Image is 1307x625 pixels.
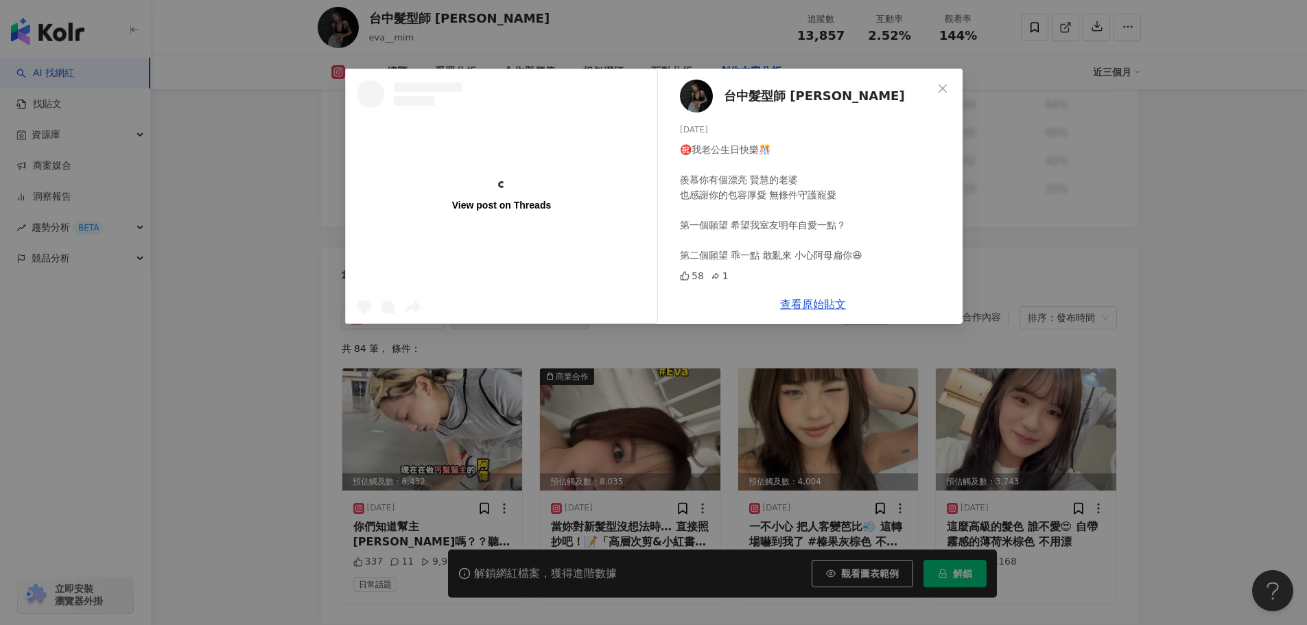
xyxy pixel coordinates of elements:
div: ㊗️我老公生日快樂🎊 羨慕你有個漂亮 賢慧的老婆 也感謝你的包容厚愛 無條件守護寵愛 第一個願望 希望我室友明年自愛一點？ 第二個願望 乖一點 敢亂來 小心阿母扁你😆 [680,142,952,263]
div: View post on Threads [451,199,550,211]
span: 台中髮型師 [PERSON_NAME] [724,86,905,106]
a: KOL Avatar台中髮型師 [PERSON_NAME] [680,80,932,113]
a: View post on Threads [346,69,657,323]
span: close [937,83,948,94]
button: Close [929,75,956,102]
div: 1 [710,268,728,283]
div: 58 [680,268,704,283]
a: 查看原始貼文 [780,298,846,311]
img: KOL Avatar [680,80,713,113]
div: [DATE] [680,123,952,137]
